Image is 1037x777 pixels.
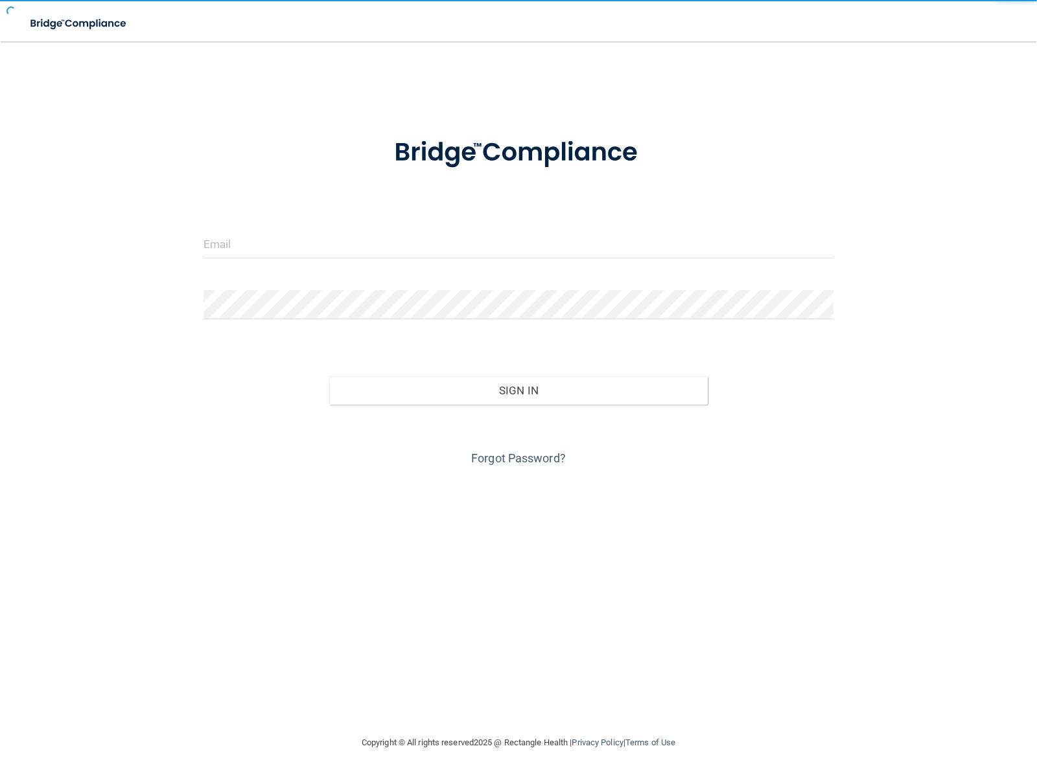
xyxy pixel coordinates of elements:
[572,738,623,747] a: Privacy Policy
[625,738,675,747] a: Terms of Use
[471,451,566,465] a: Forgot Password?
[204,229,834,258] input: Email
[19,10,139,37] img: bridge_compliance_login_screen.278c3ca4.svg
[282,722,755,763] div: Copyright © All rights reserved 2025 @ Rectangle Health | |
[329,376,708,405] button: Sign In
[367,119,670,186] img: bridge_compliance_login_screen.278c3ca4.svg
